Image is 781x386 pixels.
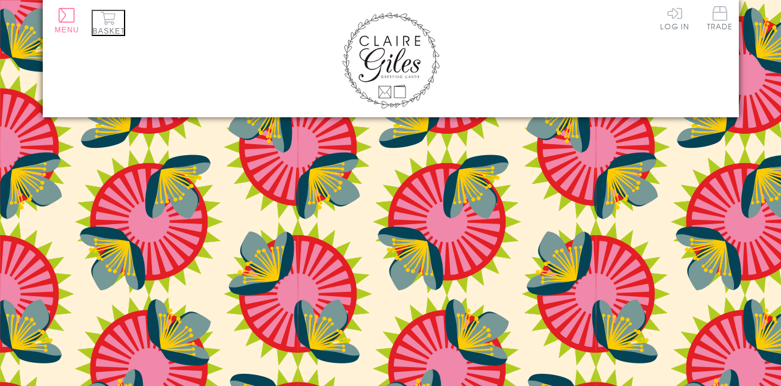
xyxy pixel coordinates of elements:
[55,26,79,34] span: Menu
[660,6,689,30] a: Log In
[342,12,440,109] img: Claire Giles Greetings Cards
[707,6,733,32] a: Trade
[707,6,733,30] span: Trade
[55,8,79,34] button: Menu
[92,10,125,36] button: Basket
